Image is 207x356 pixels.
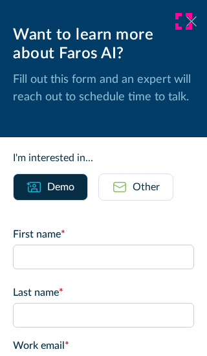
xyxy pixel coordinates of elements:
div: Want to learn more about Faros AI? [13,26,194,63]
div: I'm interested in... [13,150,194,166]
div: Other [133,179,160,195]
label: Work email [13,338,194,353]
div: Demo [47,179,74,195]
p: Fill out this form and an expert will reach out to schedule time to talk. [13,71,194,106]
label: Last name [13,285,194,300]
label: First name [13,227,194,242]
